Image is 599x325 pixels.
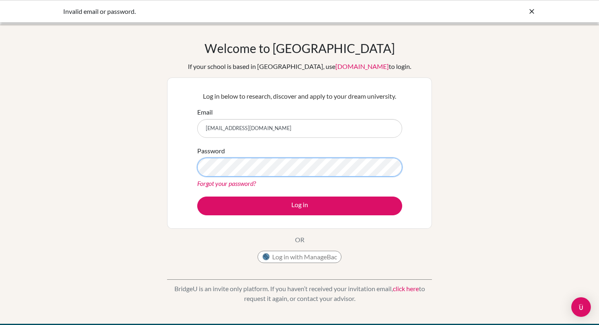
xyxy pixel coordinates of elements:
[295,235,304,245] p: OR
[197,179,256,187] a: Forgot your password?
[197,91,402,101] p: Log in below to research, discover and apply to your dream university.
[63,7,414,16] div: Invalid email or password.
[335,62,389,70] a: [DOMAIN_NAME]
[571,297,591,317] div: Open Intercom Messenger
[197,146,225,156] label: Password
[197,197,402,215] button: Log in
[167,284,432,303] p: BridgeU is an invite only platform. If you haven’t received your invitation email, to request it ...
[258,251,341,263] button: Log in with ManageBac
[188,62,411,71] div: If your school is based in [GEOGRAPHIC_DATA], use to login.
[393,285,419,292] a: click here
[205,41,395,55] h1: Welcome to [GEOGRAPHIC_DATA]
[197,107,213,117] label: Email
